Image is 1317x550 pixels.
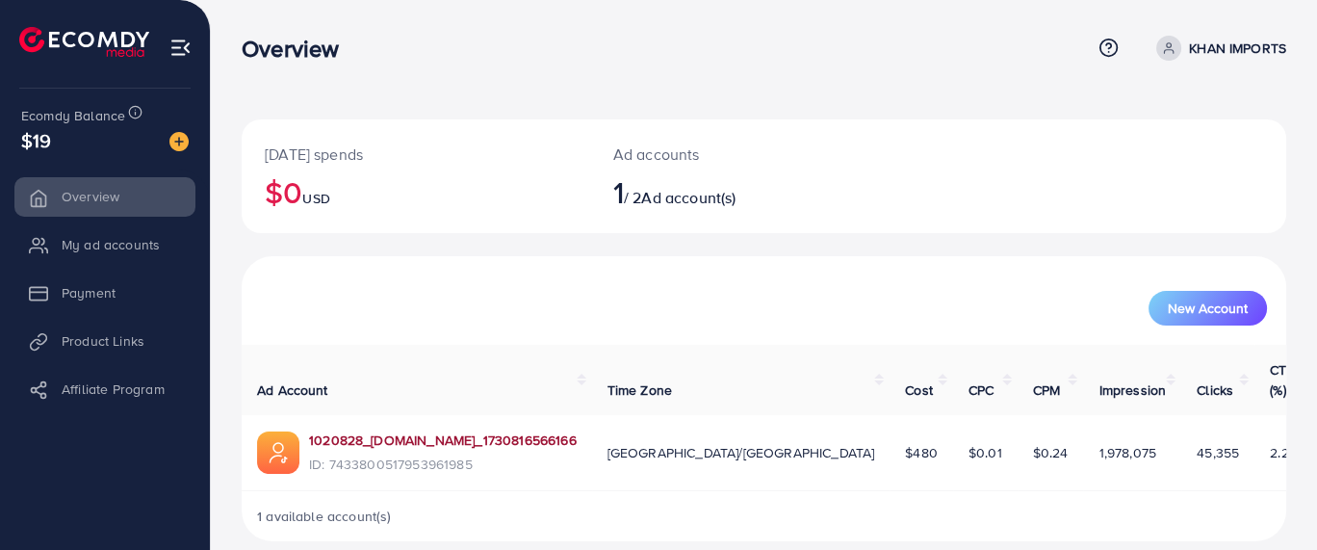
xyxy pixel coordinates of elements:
[1168,301,1248,315] span: New Account
[309,431,577,450] a: 1020828_[DOMAIN_NAME]_1730816566166
[242,35,354,63] h3: Overview
[1189,37,1286,60] p: KHAN IMPORTS
[613,173,828,210] h2: / 2
[21,106,125,125] span: Ecomdy Balance
[169,37,192,59] img: menu
[265,143,567,166] p: [DATE] spends
[257,380,328,400] span: Ad Account
[19,27,149,57] img: logo
[1149,36,1286,61] a: KHAN IMPORTS
[1270,443,1297,462] span: 2.29
[1197,443,1239,462] span: 45,355
[968,443,1002,462] span: $0.01
[257,432,299,474] img: ic-ads-acc.e4c84228.svg
[968,380,994,400] span: CPC
[905,443,938,462] span: $480
[1098,380,1166,400] span: Impression
[1033,443,1069,462] span: $0.24
[607,380,672,400] span: Time Zone
[257,507,392,526] span: 1 available account(s)
[265,173,567,210] h2: $0
[1149,291,1267,326] button: New Account
[302,189,329,208] span: USD
[613,170,624,214] span: 1
[309,455,577,474] span: ID: 7433800517953961985
[169,132,189,151] img: image
[21,126,51,154] span: $19
[613,143,828,166] p: Ad accounts
[1033,380,1060,400] span: CPM
[607,443,875,462] span: [GEOGRAPHIC_DATA]/[GEOGRAPHIC_DATA]
[905,380,933,400] span: Cost
[1270,360,1295,399] span: CTR (%)
[641,187,736,208] span: Ad account(s)
[1197,380,1233,400] span: Clicks
[1098,443,1155,462] span: 1,978,075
